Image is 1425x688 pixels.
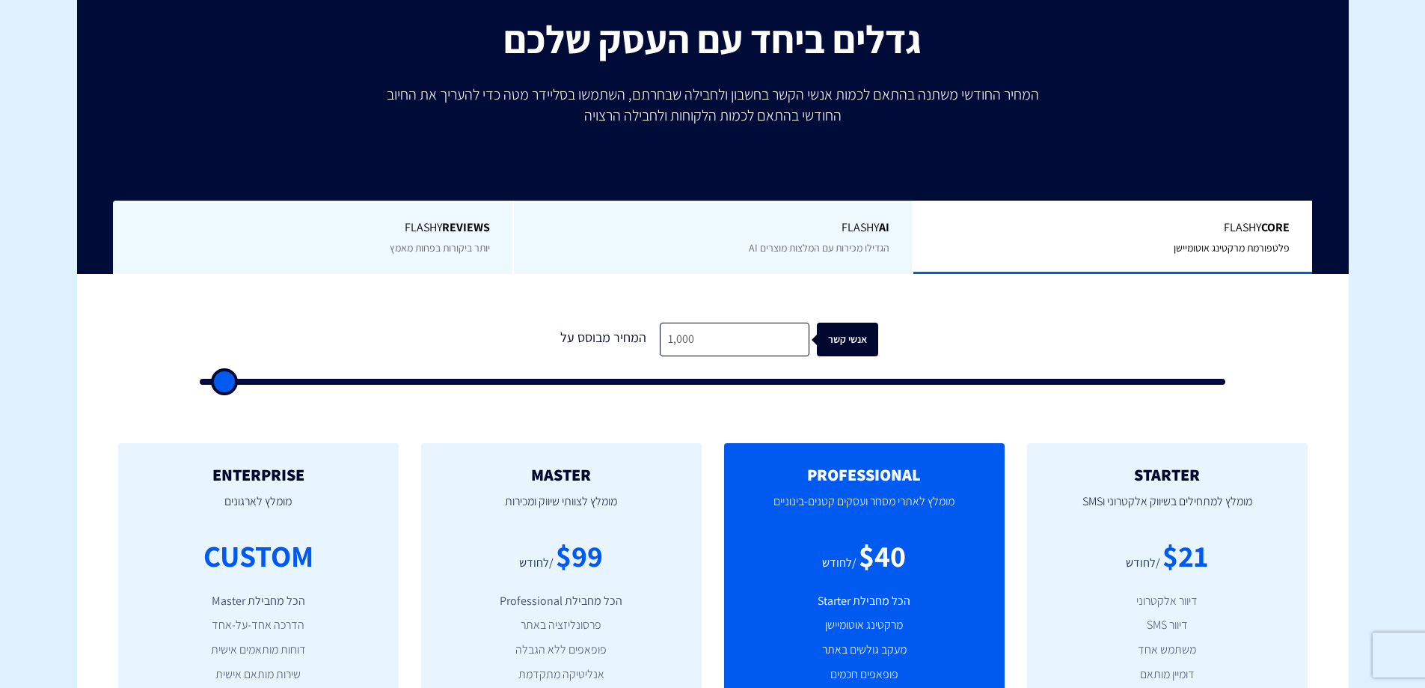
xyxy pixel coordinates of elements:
[1049,593,1285,610] li: דיוור אלקטרוני
[556,535,603,577] div: $99
[376,84,1049,126] p: המחיר החודשי משתנה בהתאם לכמות אנשי הקשר בחשבון ולחבילה שבחרתם, השתמשו בסליידר מטה כדי להעריך את ...
[141,593,376,610] li: הכל מחבילת Master
[442,219,490,235] b: REVIEWS
[444,593,679,610] li: הכל מחבילת Professional
[444,666,679,684] li: אנליטיקה מתקדמת
[1049,466,1285,484] h2: STARTER
[747,642,982,659] li: מעקב גולשים באתר
[1162,535,1208,577] div: $21
[135,219,490,237] span: Flashy
[747,617,982,634] li: מרקטינג אוטומיישן
[548,323,660,356] div: המחיר מבוסס על
[747,593,982,610] li: הכל מחבילת Starter
[824,323,886,356] div: אנשי קשר
[141,666,376,684] li: שירות מותאם אישית
[1174,241,1290,255] span: פלטפורמת מרקטינג אוטומיישן
[879,219,889,235] b: AI
[1049,484,1285,535] p: מומלץ למתחילים בשיווק אלקטרוני וSMS
[1126,555,1160,572] div: /לחודש
[444,466,679,484] h2: MASTER
[536,219,890,237] span: Flashy
[519,555,554,572] div: /לחודש
[203,535,313,577] div: CUSTOM
[1049,666,1285,684] li: דומיין מותאם
[1049,642,1285,659] li: משתמש אחד
[141,466,376,484] h2: ENTERPRISE
[390,241,490,255] span: יותר ביקורות בפחות מאמץ
[141,617,376,634] li: הדרכה אחד-על-אחד
[444,642,679,659] li: פופאפים ללא הגבלה
[936,219,1290,237] span: Flashy
[1261,219,1290,235] b: Core
[749,241,889,255] span: הגדילו מכירות עם המלצות מוצרים AI
[747,666,982,684] li: פופאפים חכמים
[859,535,906,577] div: $40
[1049,617,1285,634] li: דיוור SMS
[444,617,679,634] li: פרסונליזציה באתר
[444,484,679,535] p: מומלץ לצוותי שיווק ומכירות
[141,642,376,659] li: דוחות מותאמים אישית
[747,466,982,484] h2: PROFESSIONAL
[822,555,856,572] div: /לחודש
[747,484,982,535] p: מומלץ לאתרי מסחר ועסקים קטנים-בינוניים
[88,18,1337,61] h2: גדלים ביחד עם העסק שלכם
[141,484,376,535] p: מומלץ לארגונים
